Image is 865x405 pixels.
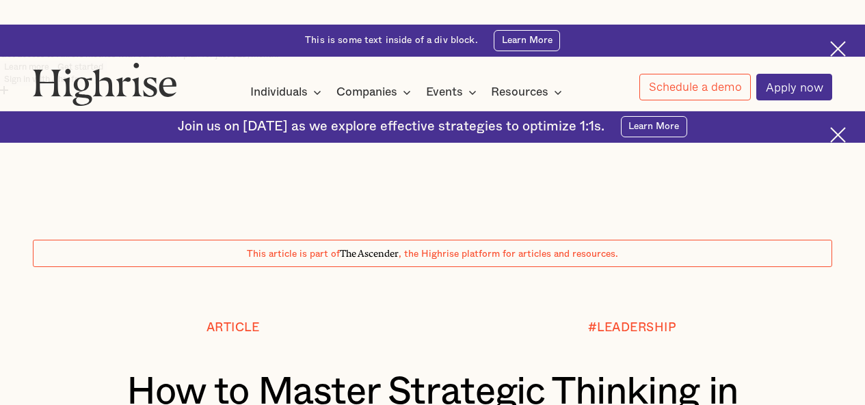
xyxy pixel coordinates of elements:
[639,74,751,100] a: Schedule a demo
[830,41,846,57] img: Cross icon
[494,30,560,51] a: Learn More
[336,84,415,100] div: Companies
[207,321,260,335] div: Article
[830,127,846,143] img: Cross icon
[756,74,832,100] a: Apply now
[588,321,677,335] div: #LEADERSHIP
[340,246,399,257] span: The Ascender
[178,119,604,135] div: Join us on [DATE] as we explore effective strategies to optimize 1:1s.
[250,84,308,100] div: Individuals
[305,34,478,47] div: This is some text inside of a div block.
[33,62,177,106] img: Highrise logo
[336,84,397,100] div: Companies
[399,249,618,259] span: , the Highrise platform for articles and resources.
[426,84,481,100] div: Events
[247,249,340,259] span: This article is part of
[426,84,463,100] div: Events
[621,116,687,137] a: Learn More
[250,84,325,100] div: Individuals
[491,84,566,100] div: Resources
[491,84,548,100] div: Resources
